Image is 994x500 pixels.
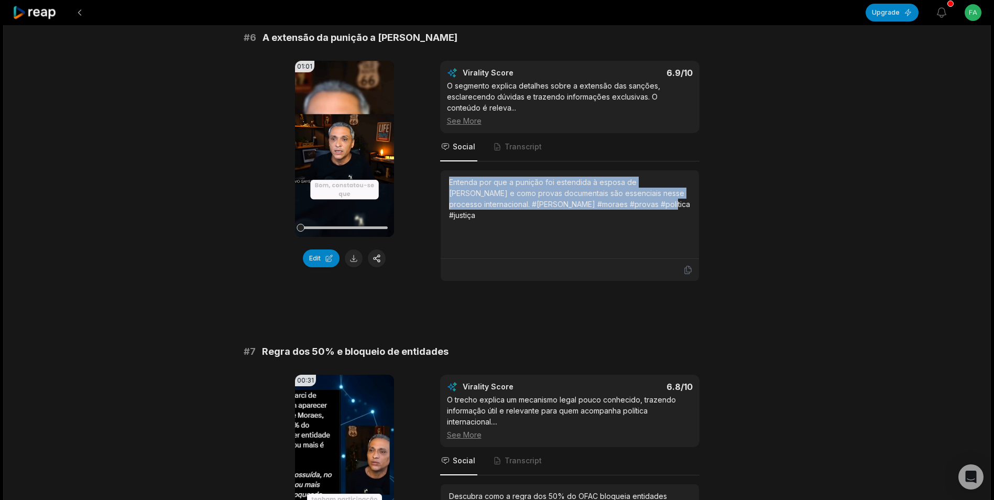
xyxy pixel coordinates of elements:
[447,394,693,440] div: O trecho explica um mecanismo legal pouco conhecido, trazendo informação útil e relevante para qu...
[505,142,542,152] span: Transcript
[447,115,693,126] div: See More
[440,447,700,475] nav: Tabs
[262,344,449,359] span: Regra dos 50% e bloqueio de entidades
[447,429,693,440] div: See More
[958,464,984,490] div: Open Intercom Messenger
[580,68,693,78] div: 6.9 /10
[244,344,256,359] span: # 7
[303,249,340,267] button: Edit
[580,382,693,392] div: 6.8 /10
[440,133,700,161] nav: Tabs
[453,455,475,466] span: Social
[463,68,575,78] div: Virality Score
[263,30,457,45] span: A extensão da punição a [PERSON_NAME]
[295,61,394,237] video: Your browser does not support mp4 format.
[244,30,256,45] span: # 6
[505,455,542,466] span: Transcript
[453,142,475,152] span: Social
[447,80,693,126] div: O segmento explica detalhes sobre a extensão das sanções, esclarecendo dúvidas e trazendo informa...
[449,177,691,221] div: Entenda por que a punição foi estendida à esposa de [PERSON_NAME] e como provas documentais são e...
[866,4,919,21] button: Upgrade
[463,382,575,392] div: Virality Score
